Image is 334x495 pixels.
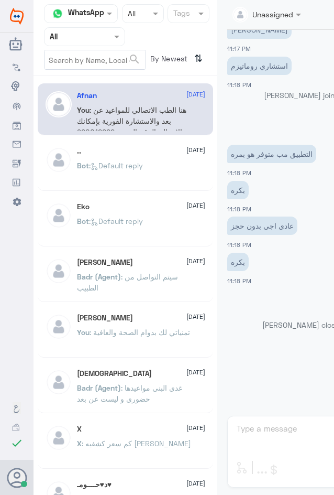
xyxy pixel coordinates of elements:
span: search [128,53,141,66]
span: Bot [77,217,89,225]
span: X [77,439,82,448]
span: [DATE] [186,423,205,433]
p: 11/8/2025, 11:18 PM [227,57,292,75]
span: [DATE] [186,145,205,155]
span: 11:18 PM [227,81,251,88]
img: defaultAdmin.png [46,202,72,229]
span: : كم سعر كشفيه [PERSON_NAME] [82,439,191,448]
span: You [77,105,90,114]
span: By Newest [146,50,190,71]
img: Widebot Logo [10,8,24,25]
input: Search by Name, Local etc… [44,50,146,69]
i: ⇅ [194,50,203,67]
h5: Mohammed ALRASHED [77,314,133,322]
i: check [10,437,23,449]
span: : Default reply [89,161,143,170]
span: 11:18 PM [227,241,251,248]
span: : Default reply [89,217,143,225]
p: 11/8/2025, 11:18 PM [227,181,249,199]
span: 11:18 PM [227,206,251,212]
span: : غدي البني مواعيدها حضوري و ليست عن بعد [77,383,182,403]
span: [DATE] [186,368,205,377]
p: 11/8/2025, 11:18 PM [227,217,297,235]
img: defaultAdmin.png [46,425,72,451]
span: [DATE] [186,90,205,99]
h5: سبحان الله [77,369,152,378]
img: defaultAdmin.png [46,147,72,173]
span: 11:18 PM [227,277,251,284]
h5: Anas [77,258,133,267]
span: : تمنياتي لك بدوام الصحة والعافية [90,328,190,337]
h5: د♥حــــومـ♥ [77,480,112,489]
span: [DATE] [186,256,205,266]
button: Avatar [7,468,27,488]
h5: X [77,425,82,434]
span: [DATE] [186,201,205,210]
div: Tags [172,7,190,21]
span: 11:17 PM [227,45,251,52]
img: defaultAdmin.png [46,314,72,340]
img: whatsapp.png [50,6,65,21]
img: defaultAdmin.png [46,91,72,117]
span: Badr (Agent) [77,272,121,281]
span: [DATE] [186,312,205,321]
span: 11:18 PM [227,169,251,176]
p: 11/8/2025, 11:18 PM [227,253,249,271]
p: 11/8/2025, 11:17 PM [227,20,292,39]
h5: .. [77,147,81,156]
span: You [77,328,90,337]
p: 11/8/2025, 11:18 PM [227,145,316,163]
span: : هنا الطب الاتصالي للمواعيد عن بعد والاستشارة الفورية بإمكانك الاتصال بالرقم الموحد 920012222 [77,105,186,136]
span: [DATE] [186,479,205,488]
img: defaultAdmin.png [46,258,72,284]
button: search [128,51,141,68]
h5: Eko [77,202,90,211]
span: Badr (Agent) [77,383,121,392]
img: defaultAdmin.png [46,369,72,395]
h5: Afnan [77,91,97,100]
span: : سيتم التواصل من الطبيب [77,272,178,292]
span: Bot [77,161,89,170]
